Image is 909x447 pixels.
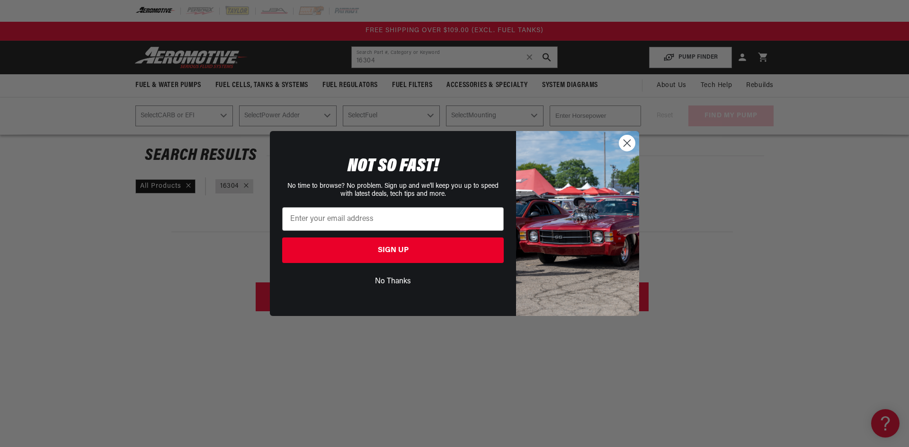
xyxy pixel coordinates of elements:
img: 85cdd541-2605-488b-b08c-a5ee7b438a35.jpeg [516,131,639,316]
span: No time to browse? No problem. Sign up and we'll keep you up to speed with latest deals, tech tip... [287,183,499,198]
span: NOT SO FAST! [348,157,439,176]
input: Enter your email address [282,207,504,231]
button: No Thanks [282,272,504,290]
button: Close dialog [619,135,635,151]
button: SIGN UP [282,237,504,263]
